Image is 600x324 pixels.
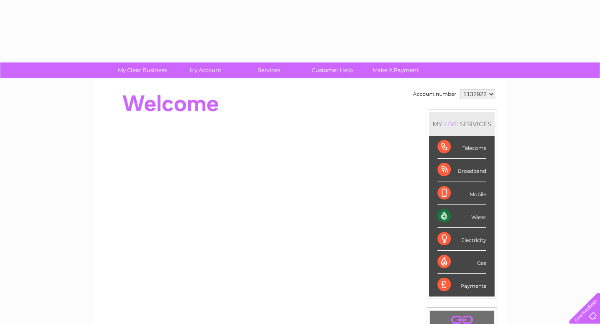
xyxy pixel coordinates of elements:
[437,182,486,205] div: Mobile
[361,62,430,78] a: Make A Payment
[442,120,460,128] div: LIVE
[437,251,486,274] div: Gas
[235,62,303,78] a: Services
[437,159,486,182] div: Broadband
[411,87,458,101] td: Account number
[108,62,177,78] a: My Clear Business
[298,62,367,78] a: Customer Help
[437,205,486,228] div: Water
[437,136,486,159] div: Telecoms
[437,274,486,296] div: Payments
[429,112,495,136] div: MY SERVICES
[437,228,486,251] div: Electricity
[171,62,240,78] a: My Account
